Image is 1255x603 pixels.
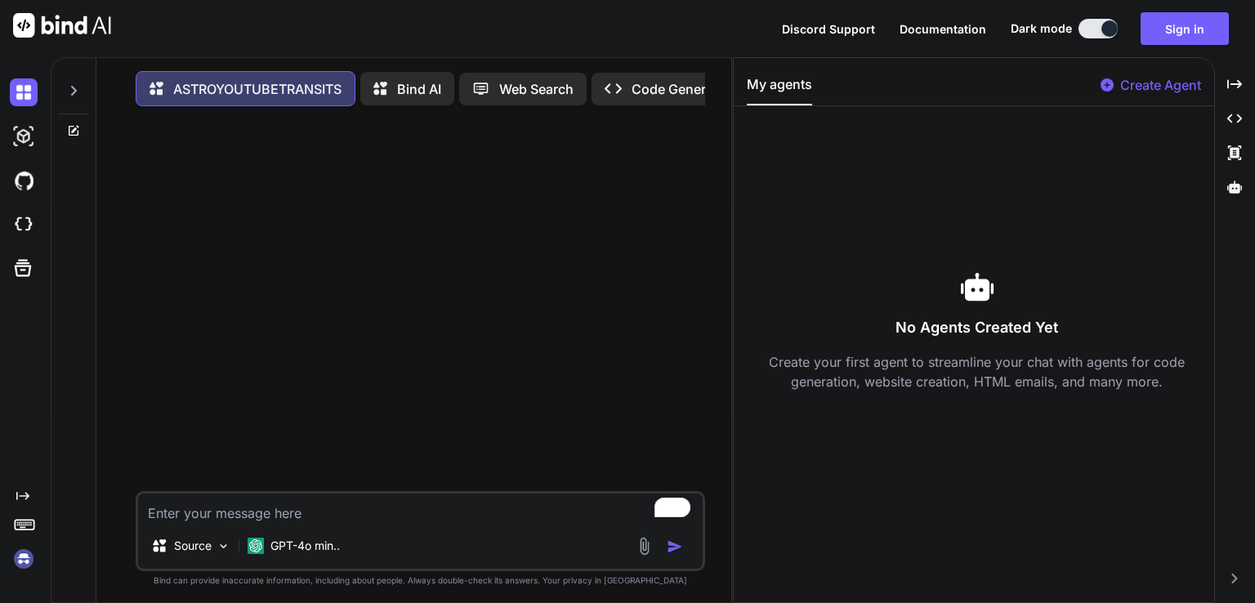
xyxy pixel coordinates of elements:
p: GPT-4o min.. [270,538,340,554]
p: Source [174,538,212,554]
img: icon [667,538,683,555]
img: attachment [635,537,654,556]
p: Create your first agent to streamline your chat with agents for code generation, website creation... [747,352,1208,391]
img: Pick Models [217,539,230,553]
p: Bind can provide inaccurate information, including about people. Always double-check its answers.... [136,574,705,587]
button: Sign in [1141,12,1229,45]
span: Dark mode [1011,20,1072,37]
p: Code Generator [632,79,730,99]
img: darkChat [10,78,38,106]
img: GPT-4o mini [248,538,264,554]
p: Web Search [499,79,574,99]
button: Documentation [900,20,986,38]
textarea: To enrich screen reader interactions, please activate Accessibility in Grammarly extension settings [138,494,703,523]
p: ASTROYOUTUBETRANSITS [173,79,342,99]
p: Bind AI [397,79,441,99]
img: cloudideIcon [10,211,38,239]
img: darkAi-studio [10,123,38,150]
span: Documentation [900,22,986,36]
h3: No Agents Created Yet [747,316,1208,339]
span: Discord Support [782,22,875,36]
img: Bind AI [13,13,111,38]
img: githubDark [10,167,38,194]
button: Discord Support [782,20,875,38]
p: Create Agent [1120,75,1201,95]
button: My agents [747,74,812,105]
img: signin [10,545,38,573]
